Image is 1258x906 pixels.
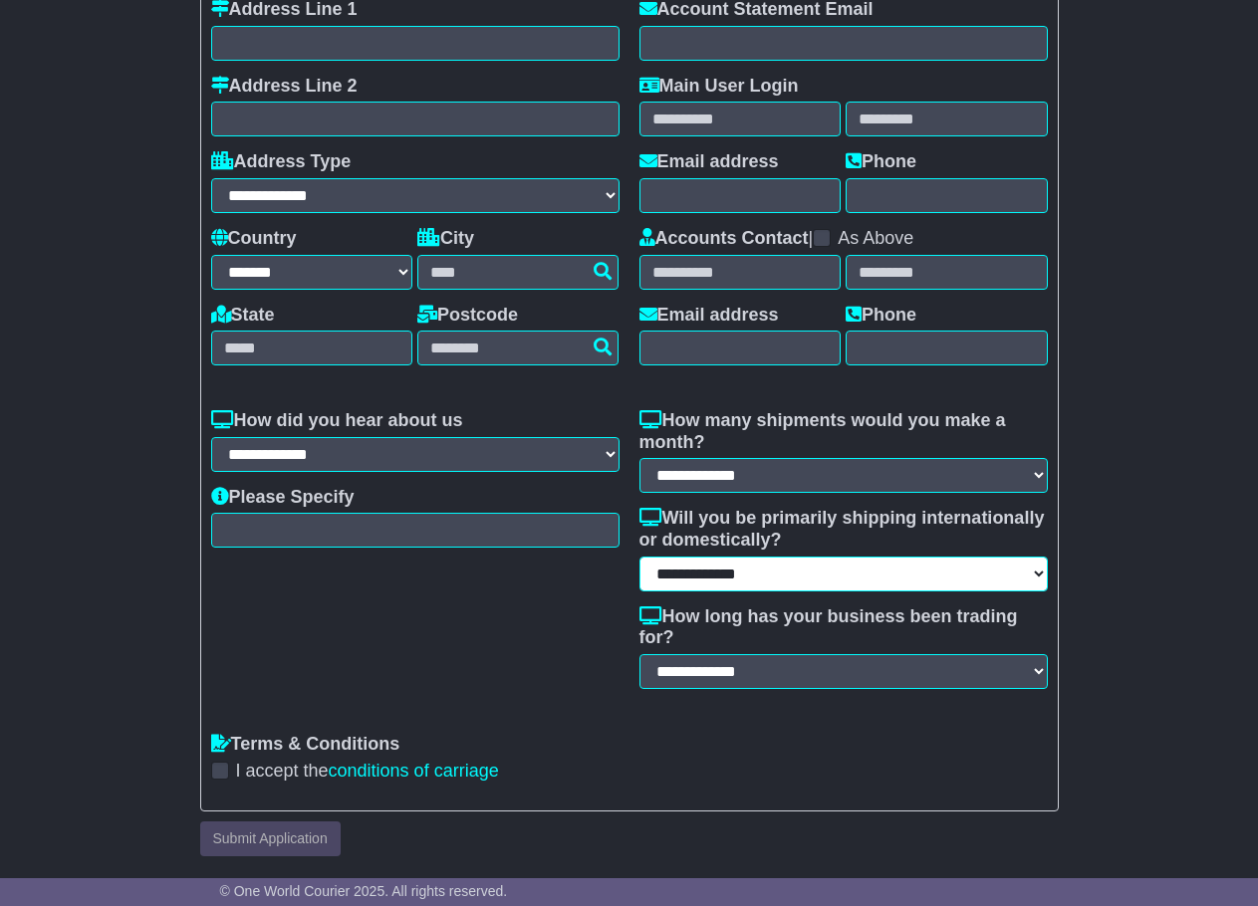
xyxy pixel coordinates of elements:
[200,821,341,856] button: Submit Application
[417,305,518,327] label: Postcode
[639,151,779,173] label: Email address
[639,606,1048,649] label: How long has your business been trading for?
[211,734,400,756] label: Terms & Conditions
[639,410,1048,453] label: How many shipments would you make a month?
[211,305,275,327] label: State
[211,76,358,98] label: Address Line 2
[220,883,508,899] span: © One World Courier 2025. All rights reserved.
[639,228,1048,255] div: |
[417,228,474,250] label: City
[211,151,352,173] label: Address Type
[639,305,779,327] label: Email address
[211,228,297,250] label: Country
[329,761,499,781] a: conditions of carriage
[846,305,916,327] label: Phone
[639,508,1048,551] label: Will you be primarily shipping internationally or domestically?
[211,410,463,432] label: How did you hear about us
[838,228,913,250] label: As Above
[211,487,355,509] label: Please Specify
[846,151,916,173] label: Phone
[639,228,809,250] label: Accounts Contact
[236,761,499,783] label: I accept the
[639,76,799,98] label: Main User Login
